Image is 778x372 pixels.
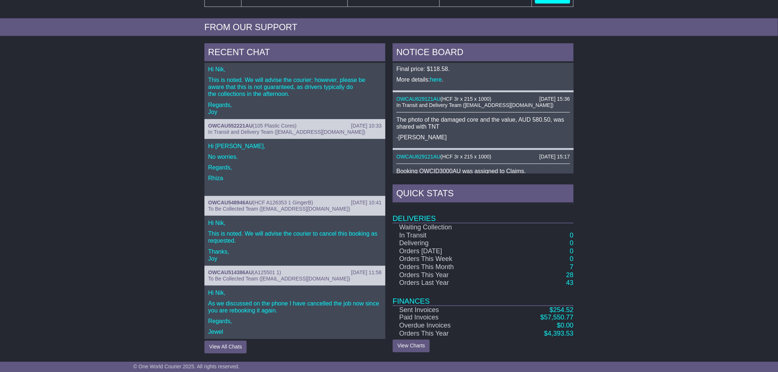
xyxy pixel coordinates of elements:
[204,341,247,354] button: View All Chats
[539,154,570,160] div: [DATE] 15:17
[204,43,385,63] div: RECENT CHAT
[208,200,253,205] a: OWCAU548946AU
[208,318,382,325] p: Regards,
[208,164,382,171] p: Regards,
[393,287,574,306] td: Finances
[254,200,311,205] span: HCF A126353 1 GingerB
[351,123,382,129] div: [DATE] 10:33
[570,247,574,255] a: 0
[539,96,570,102] div: [DATE] 15:36
[566,279,574,286] a: 43
[557,322,574,329] a: $0.00
[208,101,382,115] p: Regards, Joy
[393,255,502,263] td: Orders This Week
[393,271,502,279] td: Orders This Year
[442,96,490,102] span: HCF 3r x 215 x 1000
[208,269,382,276] div: ( )
[570,232,574,239] a: 0
[430,76,442,83] a: here
[208,143,382,150] p: Hi [PERSON_NAME],
[393,43,574,63] div: NOTICE BOARD
[544,330,574,337] a: $4,393.53
[208,123,382,129] div: ( )
[208,276,350,282] span: To Be Collected Team ([EMAIL_ADDRESS][DOMAIN_NAME])
[208,230,382,244] p: This is noted. We will advise the courier to cancel this booking as requested.
[570,239,574,247] a: 0
[544,314,574,321] span: 57,550.77
[393,204,574,223] td: Deliveries
[208,328,382,335] p: Jewel
[393,185,574,204] div: Quick Stats
[393,232,502,240] td: In Transit
[570,263,574,271] a: 7
[570,255,574,262] a: 0
[550,306,574,314] a: $254.52
[396,96,440,102] a: OWCAU629121AU
[396,154,440,160] a: OWCAU629121AU
[393,340,430,353] a: View Charts
[351,200,382,206] div: [DATE] 10:41
[208,76,382,98] p: This is noted. We will advise the courier; however, please be aware that this is not guaranteed, ...
[133,364,240,369] span: © One World Courier 2025. All rights reserved.
[208,219,382,226] p: Hi Nik,
[204,22,574,33] div: FROM OUR SUPPORT
[396,154,570,160] div: ( )
[208,248,382,262] p: Thanks, Joy
[393,322,502,330] td: Overdue Invoices
[396,76,570,83] p: More details: .
[396,96,570,102] div: ( )
[208,300,382,314] p: As we discussed on the phone I have cancelled the job now since you are rebooking it again.
[208,269,253,275] a: OWCAU514386AU
[393,223,502,232] td: Waiting Collection
[566,271,574,279] a: 28
[540,314,574,321] a: $57,550.77
[396,134,570,141] p: -[PERSON_NAME]
[393,314,502,322] td: Paid Invoices
[208,289,382,296] p: Hi Nik,
[396,168,570,175] p: Booking OWCID3000AU was assigned to Claims.
[208,123,253,129] a: OWCAU552221AU
[396,65,570,72] p: Final price: $118.58.
[208,206,350,212] span: To Be Collected Team ([EMAIL_ADDRESS][DOMAIN_NAME])
[351,269,382,276] div: [DATE] 11:58
[393,239,502,247] td: Delivering
[393,263,502,271] td: Orders This Month
[393,306,502,314] td: Sent Invoices
[393,247,502,255] td: Orders [DATE]
[208,66,382,73] p: Hi Nik,
[442,154,490,160] span: HCF 3r x 215 x 1000
[208,200,382,206] div: ( )
[208,175,382,182] p: Rhiza
[396,116,570,130] p: The photo of the damaged core and the value, AUD 580.50, was shared with TNT
[208,129,365,135] span: In Transit and Delivery Team ([EMAIL_ADDRESS][DOMAIN_NAME])
[393,279,502,287] td: Orders Last Year
[396,102,554,108] span: In Transit and Delivery Team ([EMAIL_ADDRESS][DOMAIN_NAME])
[254,123,295,129] span: 105 Plastic Cores
[561,322,574,329] span: 0.00
[393,330,502,338] td: Orders This Year
[208,153,382,160] p: No worries.
[254,269,279,275] span: A125501 1
[548,330,574,337] span: 4,393.53
[553,306,574,314] span: 254.52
